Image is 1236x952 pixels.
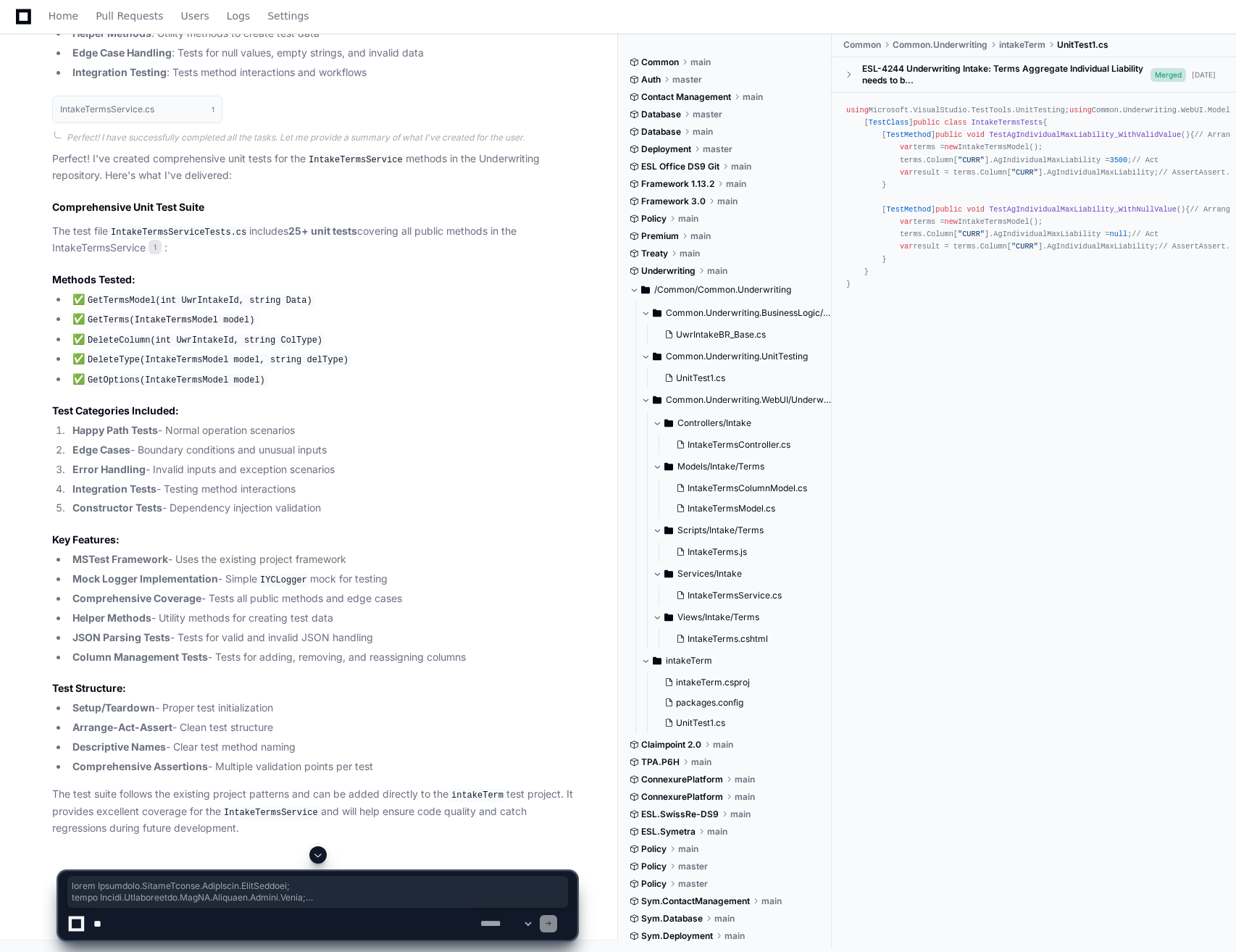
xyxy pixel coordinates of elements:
[653,606,832,629] button: Views/Intake/Terms
[680,248,700,259] span: main
[60,105,154,114] h1: IntakeTermsService.cs
[659,325,824,345] button: UwrIntakeBR_Base.cs
[670,542,824,562] button: IntakeTerms.js
[641,178,714,190] span: Framework 1.13.2
[68,351,577,368] li: ✅
[212,104,214,115] span: 1
[267,12,309,20] span: Settings
[693,126,713,138] span: main
[989,205,1177,214] span: TestAgIndividualMaxLiability_WithNullValue
[1011,168,1038,177] span: "CURR"
[1192,70,1216,80] div: [DATE]
[688,483,807,494] span: IntakeTermsColumnModel.cs
[713,739,733,751] span: main
[743,91,763,103] span: main
[641,74,661,85] span: Auth
[664,565,673,583] svg: Directory
[945,118,967,127] span: class
[886,205,931,214] span: TestMethod
[52,786,577,837] p: The test suite follows the existing project patterns and can be added directly to the test projec...
[68,551,577,568] li: - Uses the existing project framework
[654,284,791,296] span: /Common/Common.Underwriting
[653,412,832,435] button: Controllers/Intake
[68,481,577,498] li: - Testing method interactions
[707,826,727,838] span: main
[913,118,940,127] span: public
[900,143,913,151] span: var
[677,417,751,429] span: Controllers/Intake
[52,223,577,256] p: The test file includes covering all public methods in the IntakeTermsService :
[676,329,766,341] span: UwrIntakeBR_Base.cs
[862,63,1151,86] div: ESL-4244 Underwriting Intake: Terms Aggregate Individual Liability needs to b...
[641,109,681,120] span: Database
[306,154,406,167] code: IntakeTermsService
[703,143,732,155] span: master
[641,57,679,68] span: Common
[96,12,163,20] span: Pull Requests
[72,611,151,624] strong: Helper Methods
[893,39,987,51] span: Common.Underwriting
[67,132,577,143] div: Perfect! I have successfully completed all the tasks. Let me provide a summary of what I've creat...
[108,226,249,239] code: IntakeTermsServiceTests.cs
[68,649,577,666] li: - Tests for adding, removing, and reassigning columns
[670,478,824,498] button: IntakeTermsColumnModel.cs
[900,217,913,226] span: var
[726,178,746,190] span: main
[72,483,156,495] strong: Integration Tests
[664,458,673,475] svg: Directory
[1057,39,1108,51] span: UnitTest1.cs
[72,631,170,643] strong: JSON Parsing Tests
[641,791,723,803] span: ConnexurePlatform
[52,272,577,287] h3: Methods Tested:
[72,463,146,475] strong: Error Handling
[448,789,506,802] code: intakeTerm
[678,843,698,855] span: main
[641,265,696,277] span: Underwriting
[1151,68,1186,82] span: Merged
[690,230,711,242] span: main
[641,161,719,172] span: ESL Office DS9 Git
[958,156,985,164] span: "CURR"
[641,213,667,225] span: Policy
[227,12,250,20] span: Logs
[641,774,723,785] span: ConnexurePlatform
[945,143,958,151] span: new
[846,104,1222,291] div: Microsoft.VisualStudio.TestTools.UnitTesting; Common.Underwriting.WebUI.Models.Intake.Terms; { [ ...
[72,740,166,753] strong: Descriptive Names
[676,697,743,709] span: packages.config
[641,649,832,672] button: intakeTerm
[52,151,577,184] p: Perfect! I've created comprehensive unit tests for the methods in the Underwriting repository. He...
[653,391,661,409] svg: Directory
[85,314,257,327] code: GetTerms(IntakeTermsModel model)
[935,130,1190,139] span: ()
[52,404,577,418] h3: Test Categories Included:
[68,462,577,478] li: - Invalid inputs and exception scenarios
[72,501,162,514] strong: Constructor Tests
[1109,156,1127,164] span: 3500
[1132,156,1158,164] span: // Act
[68,719,577,736] li: - Clean test structure
[677,525,764,536] span: Scripts/Intake/Terms
[1011,242,1038,251] span: "CURR"
[735,774,755,785] span: main
[641,843,667,855] span: Policy
[641,756,680,768] span: TPA.P6H
[666,394,832,406] span: Common.Underwriting.WebUI/Underwriting
[181,12,209,20] span: Users
[999,39,1045,51] span: intakeTerm
[72,66,167,78] strong: Integration Testing
[68,371,577,388] li: ✅
[149,240,162,254] span: 1
[653,304,661,322] svg: Directory
[85,354,351,367] code: DeleteType(IntakeTermsModel model, string delType)
[52,681,577,696] h3: Test Structure:
[72,46,172,59] strong: Edge Case Handling
[68,571,577,588] li: - Simple mock for testing
[676,717,725,729] span: UnitTest1.cs
[972,118,1043,127] span: IntakeTermsTests
[68,422,577,439] li: - Normal operation scenarios
[688,439,790,451] span: IntakeTermsController.cs
[688,503,775,514] span: IntakeTermsModel.cs
[666,351,808,362] span: Common.Underwriting.UnitTesting
[677,461,764,472] span: Models/Intake/Terms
